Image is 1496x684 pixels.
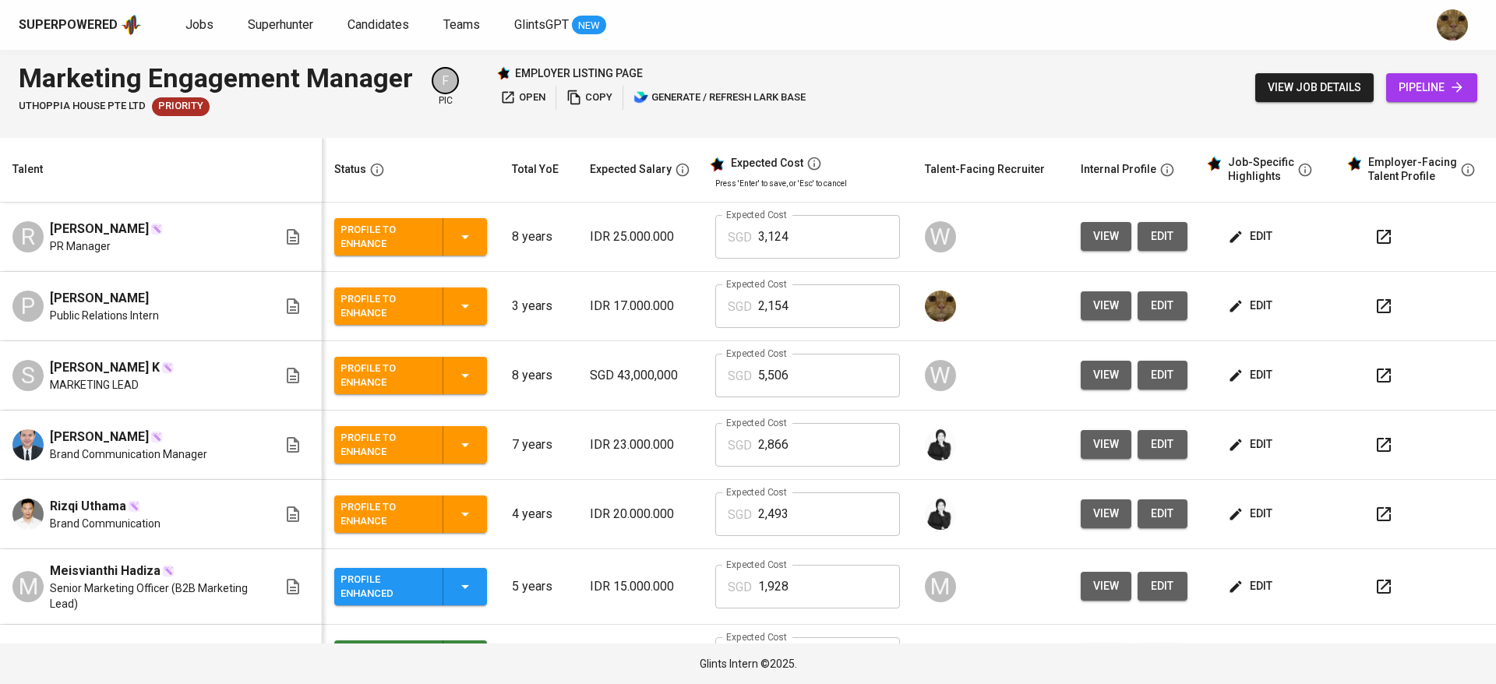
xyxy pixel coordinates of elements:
p: IDR 15.000.000 [590,577,690,596]
button: copy [563,86,616,110]
span: Rizqi Uthama [50,497,126,516]
p: 7 years [512,435,565,454]
button: view [1081,222,1131,251]
span: view [1093,504,1119,524]
div: Total YoE [512,160,559,179]
div: R [12,221,44,252]
div: S [12,360,44,391]
span: Priority [152,99,210,114]
span: edit [1150,504,1175,524]
div: Profile Enhanced [340,569,430,604]
div: Expected Salary [590,160,672,179]
p: IDR 17.000.000 [590,297,690,316]
button: lark generate / refresh lark base [630,86,810,110]
span: Meisvianthi Hadiza [50,562,161,580]
span: [PERSON_NAME] K [50,358,160,377]
p: 3 years [512,297,565,316]
p: SGD 43,000,000 [590,366,690,385]
button: view job details [1255,73,1374,102]
div: Job-Specific Highlights [1228,156,1294,183]
span: edit [1231,435,1272,454]
div: Profile to Enhance [340,428,430,462]
img: magic_wand.svg [161,361,174,374]
img: Glints Star [496,66,510,80]
button: edit [1138,291,1187,320]
span: [PERSON_NAME] [50,220,149,238]
button: Profile to Enhance [334,357,487,394]
p: 5 years [512,577,565,596]
button: edit [1138,361,1187,390]
div: P [12,291,44,322]
button: edit [1225,430,1279,459]
div: Status [334,160,366,179]
div: W [925,360,956,391]
a: edit [1138,430,1187,459]
span: edit [1231,504,1272,524]
span: pipeline [1399,78,1465,97]
a: Superhunter [248,16,316,35]
button: view [1081,291,1131,320]
button: edit [1225,361,1279,390]
button: Presented to Employer [334,640,487,678]
button: edit [1225,291,1279,320]
span: edit [1150,435,1175,454]
img: Rizqi Uthama [12,499,44,530]
span: edit [1150,296,1175,316]
span: [PERSON_NAME] [50,428,149,446]
a: pipeline [1386,73,1477,102]
p: 8 years [512,366,565,385]
span: Candidates [348,17,409,32]
button: edit [1225,222,1279,251]
span: Superhunter [248,17,313,32]
img: glints_star.svg [1346,156,1362,171]
div: M [925,571,956,602]
img: Sandra ADIWIBOWO [12,429,44,460]
div: Expected Cost [731,157,803,171]
p: SGD [728,228,752,247]
a: Superpoweredapp logo [19,13,142,37]
button: open [496,86,549,110]
a: edit [1138,499,1187,528]
p: IDR 20.000.000 [590,505,690,524]
span: edit [1150,227,1175,246]
p: SGD [728,436,752,455]
a: GlintsGPT NEW [514,16,606,35]
span: generate / refresh lark base [633,89,806,107]
p: SGD [728,367,752,386]
img: magic_wand.svg [150,431,163,443]
a: Jobs [185,16,217,35]
div: F [432,67,459,94]
img: magic_wand.svg [150,223,163,235]
span: GlintsGPT [514,17,569,32]
span: view [1093,227,1119,246]
span: PR Manager [50,238,111,254]
span: Rangga Mahesa [50,642,144,661]
div: Profile to Enhance [340,289,430,323]
a: Teams [443,16,483,35]
p: 4 years [512,505,565,524]
img: medwi@glints.com [925,499,956,530]
p: SGD [728,578,752,597]
div: Profile to Enhance [340,358,430,393]
p: SGD [728,298,752,316]
span: edit [1150,576,1175,596]
div: Profile to Enhance [340,497,430,531]
p: SGD [728,506,752,524]
span: view [1093,296,1119,316]
span: edit [1231,296,1272,316]
img: lark [633,90,649,105]
span: Jobs [185,17,213,32]
span: edit [1231,576,1272,596]
div: Presented to Employer [340,642,430,676]
button: view [1081,430,1131,459]
p: Press 'Enter' to save, or 'Esc' to cancel [715,178,900,189]
button: Profile Enhanced [334,568,487,605]
p: IDR 25.000.000 [590,227,690,246]
div: W [925,221,956,252]
span: Brand Communication [50,516,161,531]
button: edit [1138,572,1187,601]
